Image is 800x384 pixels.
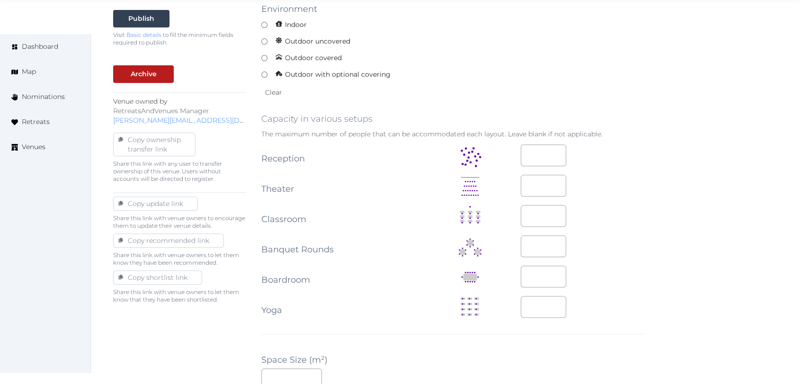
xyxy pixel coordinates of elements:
span: Outdoor covered [271,51,346,65]
span: Venues [22,142,45,152]
div: Archive [131,69,157,79]
div: Copy recommended link [124,236,213,245]
input: Indoor [261,22,267,28]
div: Copy update link [124,199,187,208]
label: Yoga [261,304,282,317]
p: Venue owned by [113,97,246,125]
a: [PERSON_NAME][EMAIL_ADDRESS][DOMAIN_NAME] [113,116,289,125]
span: Outdoor with optional covering [271,67,395,82]
label: Reception [261,152,305,165]
span: Retreats [22,117,50,127]
button: Clear [261,84,286,101]
button: Copy shortlist link [113,270,202,285]
a: Basic details [126,31,161,38]
label: Environment [261,2,317,16]
span: RetreatsAndVenues Manager [113,107,209,115]
button: Archive [113,65,174,83]
label: Boardroom [261,273,310,286]
div: Copy shortlist link [124,273,191,282]
input: Outdoor covered [261,55,267,61]
div: Publish [128,14,154,24]
label: Classroom [261,213,306,226]
p: Share this link with venue owners to let them know that they have been shortlisted. [113,288,246,304]
span: Indoor [271,18,311,32]
span: Outdoor uncovered [271,34,355,49]
input: Outdoor uncovered [261,38,267,45]
button: Copy ownershiptransfer link [113,133,196,156]
p: Share this link with venue owners to encourage them to update their venue details. [113,214,246,230]
button: Copy update link [113,196,198,211]
span: Nominations [22,92,65,102]
button: Copy recommended link [113,233,224,248]
span: Dashboard [22,42,58,52]
label: Banquet Rounds [261,243,334,256]
h3: Capacity in various setups [261,112,645,125]
input: Outdoor with optional covering [261,71,267,78]
p: Visit to fill the minimum fields required to publish [113,31,246,46]
button: Publish [113,10,169,27]
div: Copy ownership transfer link [124,135,185,154]
p: The maximum number of people that can be accommodated each layout. Leave blank if not applicable. [261,129,645,139]
label: Space Size (m²) [261,353,328,366]
label: Theater [261,182,294,196]
p: Share this link with any user to transfer ownership of this venue. Users without accounts will be... [113,160,246,183]
p: Share this link with venue owners to let them know they have been recommended. [113,251,246,267]
span: Map [22,67,36,77]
